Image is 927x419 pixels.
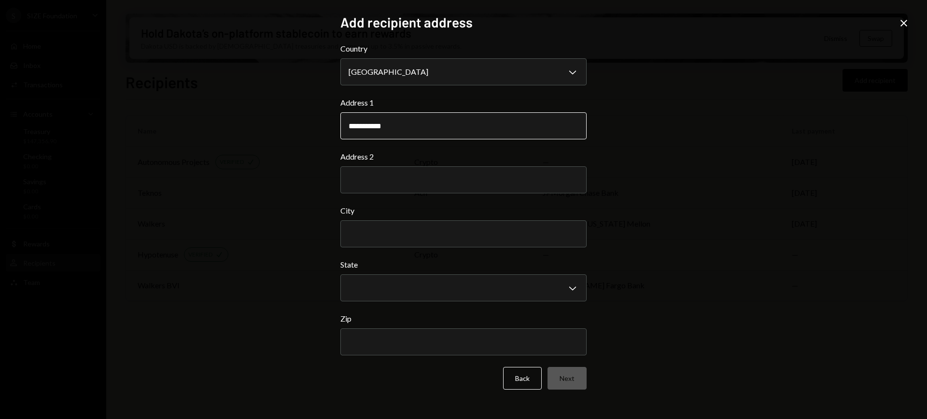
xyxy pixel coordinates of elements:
button: Back [503,367,542,390]
label: State [340,259,587,270]
button: State [340,274,587,301]
label: Address 1 [340,97,587,108]
label: City [340,205,587,216]
button: Country [340,58,587,85]
h2: Add recipient address [340,13,587,32]
label: Zip [340,313,587,324]
label: Country [340,43,587,54]
label: Address 2 [340,151,587,162]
